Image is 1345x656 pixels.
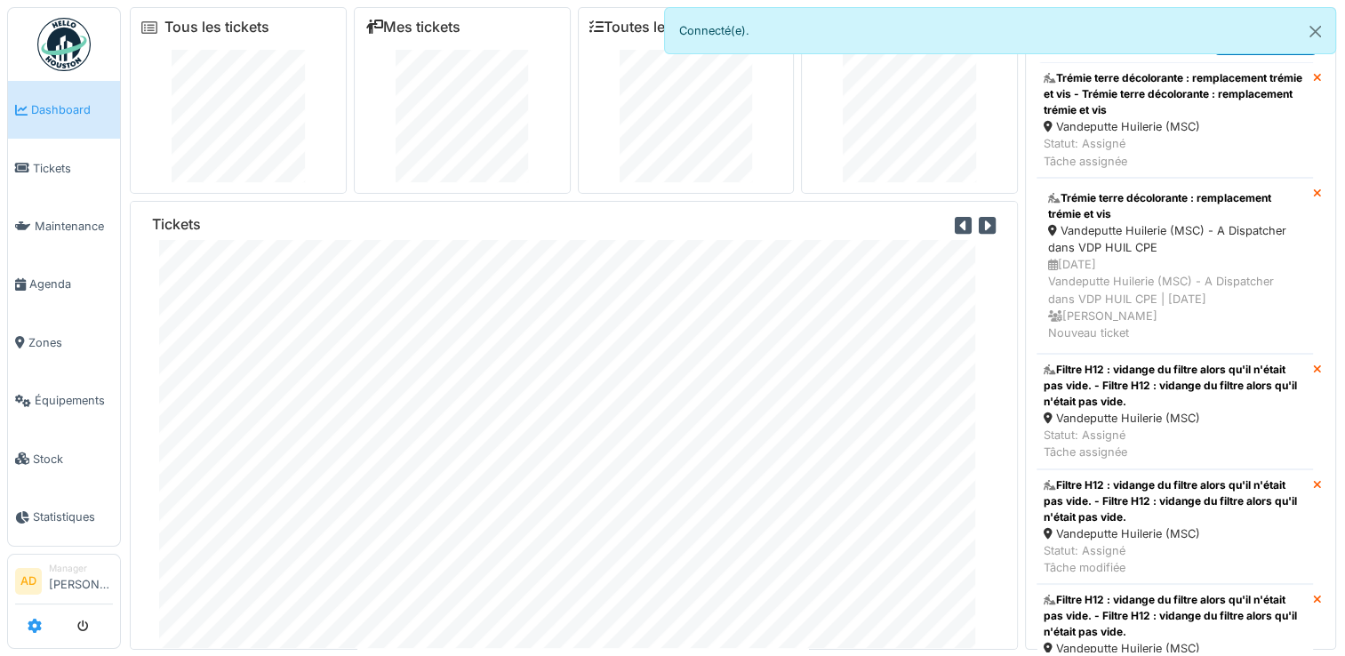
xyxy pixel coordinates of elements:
a: Trémie terre décolorante : remplacement trémie et vis Vandeputte Huilerie (MSC) - A Dispatcher da... [1037,178,1313,354]
div: Filtre H12 : vidange du filtre alors qu'il n'était pas vide. - Filtre H12 : vidange du filtre alo... [1044,592,1306,640]
li: AD [15,568,42,595]
a: Équipements [8,372,120,429]
a: Agenda [8,255,120,313]
div: Trémie terre décolorante : remplacement trémie et vis [1048,190,1301,222]
div: Manager [49,562,113,575]
div: Trémie terre décolorante : remplacement trémie et vis - Trémie terre décolorante : remplacement t... [1044,70,1306,118]
span: Zones [28,334,113,351]
span: Tickets [33,160,113,177]
a: Tickets [8,139,120,196]
button: Close [1295,8,1335,55]
span: Statistiques [33,508,113,525]
a: Trémie terre décolorante : remplacement trémie et vis - Trémie terre décolorante : remplacement t... [1037,62,1313,178]
div: Connecté(e). [664,7,1337,54]
a: Toutes les tâches [589,19,722,36]
span: Dashboard [31,101,113,118]
li: [PERSON_NAME] [49,562,113,600]
a: Dashboard [8,81,120,139]
span: Équipements [35,392,113,409]
div: Statut: Assigné Tâche modifiée [1044,542,1306,576]
span: Stock [33,451,113,468]
a: Filtre H12 : vidange du filtre alors qu'il n'était pas vide. - Filtre H12 : vidange du filtre alo... [1037,469,1313,585]
a: Filtre H12 : vidange du filtre alors qu'il n'était pas vide. - Filtre H12 : vidange du filtre alo... [1037,354,1313,469]
a: Maintenance [8,197,120,255]
div: Statut: Assigné Tâche assignée [1044,427,1306,460]
a: Tous les tickets [164,19,269,36]
a: Zones [8,314,120,372]
div: Statut: Assigné Tâche assignée [1044,135,1306,169]
div: Vandeputte Huilerie (MSC) [1044,118,1306,135]
img: Badge_color-CXgf-gQk.svg [37,18,91,71]
div: Vandeputte Huilerie (MSC) [1044,410,1306,427]
a: AD Manager[PERSON_NAME] [15,562,113,604]
div: Vandeputte Huilerie (MSC) - A Dispatcher dans VDP HUIL CPE [1048,222,1301,256]
span: Maintenance [35,218,113,235]
span: Agenda [29,276,113,292]
div: [DATE] Vandeputte Huilerie (MSC) - A Dispatcher dans VDP HUIL CPE | [DATE] [PERSON_NAME] Nouveau ... [1048,256,1301,341]
div: Filtre H12 : vidange du filtre alors qu'il n'était pas vide. - Filtre H12 : vidange du filtre alo... [1044,362,1306,410]
div: Filtre H12 : vidange du filtre alors qu'il n'était pas vide. - Filtre H12 : vidange du filtre alo... [1044,477,1306,525]
a: Stock [8,429,120,487]
a: Mes tickets [365,19,460,36]
a: Statistiques [8,488,120,546]
div: Vandeputte Huilerie (MSC) [1044,525,1306,542]
h6: Tickets [152,216,201,233]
